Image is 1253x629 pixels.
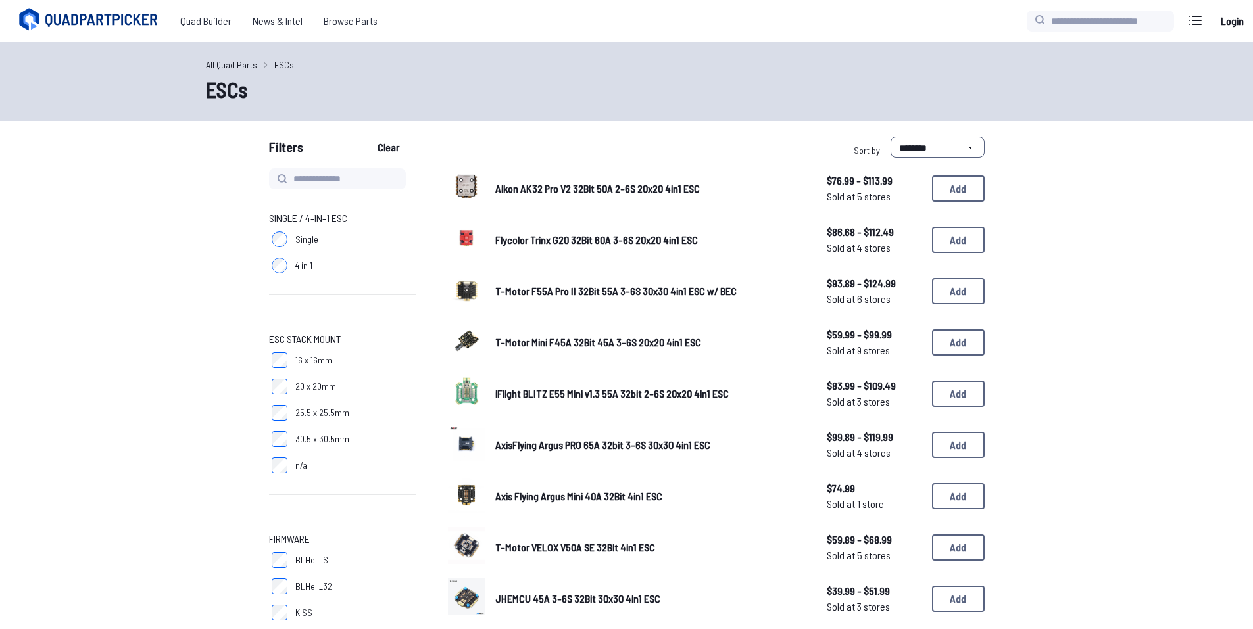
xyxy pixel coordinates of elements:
[448,220,485,260] a: image
[448,476,485,513] img: image
[932,227,985,253] button: Add
[295,406,349,419] span: 25.5 x 25.5mm
[448,373,485,414] a: image
[495,182,700,195] span: Aikon AK32 Pro V2 32Bit 50A 2-6S 20x20 4in1 ESC
[272,431,287,447] input: 30.5 x 30.5mm
[495,283,806,299] a: T-Motor F55A Pro II 32Bit 55A 3-6S 30x30 4in1 ESC w/ BEC
[448,271,485,312] a: image
[827,224,921,240] span: $86.68 - $112.49
[295,459,307,472] span: n/a
[854,145,880,156] span: Sort by
[827,394,921,409] span: Sold at 3 stores
[891,137,985,158] select: Sort by
[827,275,921,291] span: $93.89 - $124.99
[495,386,806,402] a: iFlight BLITZ E55 Mini v1.3 55A 32bit 2-6S 20x20 4in1 ESC
[827,342,921,358] span: Sold at 9 stores
[932,483,985,509] button: Add
[295,259,312,272] span: 4 in 1
[932,586,985,612] button: Add
[827,480,921,496] span: $74.99
[827,240,921,256] span: Sold at 4 stores
[295,580,332,593] span: BLHeli_32
[495,540,806,555] a: T-Motor VELOX V50A SE 32Bit 4in1 ESC
[313,8,388,34] a: Browse Parts
[295,233,318,246] span: Single
[272,231,287,247] input: Single
[495,335,806,350] a: T-Motor Mini F45A 32Bit 45A 3-6S 20x20 4in1 ESC
[932,278,985,304] button: Add
[827,445,921,461] span: Sold at 4 stores
[295,432,349,446] span: 30.5 x 30.5mm
[448,425,485,461] img: image
[932,432,985,458] button: Add
[448,476,485,517] a: image
[448,168,485,209] a: image
[366,137,410,158] button: Clear
[827,583,921,599] span: $39.99 - $51.99
[448,168,485,205] img: image
[295,553,328,567] span: BLHeli_S
[448,220,485,256] img: image
[495,181,806,197] a: Aikon AK32 Pro V2 32Bit 50A 2-6S 20x20 4in1 ESC
[495,591,806,607] a: JHEMCU 45A 3-6S 32Bit 30x30 4in1 ESC
[272,405,287,421] input: 25.5 x 25.5mm
[269,531,310,547] span: Firmware
[827,599,921,615] span: Sold at 3 stores
[170,8,242,34] a: Quad Builder
[495,285,737,297] span: T-Motor F55A Pro II 32Bit 55A 3-6S 30x30 4in1 ESC w/ BEC
[448,425,485,465] a: image
[495,488,806,504] a: Axis Flying Argus Mini 40A 32Bit 4in1 ESC
[827,189,921,204] span: Sold at 5 stores
[827,532,921,547] span: $59.89 - $68.99
[495,592,660,605] span: JHEMCU 45A 3-6S 32Bit 30x30 4in1 ESC
[295,606,312,619] span: KISS
[272,352,287,368] input: 16 x 16mm
[295,380,336,393] span: 20 x 20mm
[932,381,985,407] button: Add
[242,8,313,34] a: News & Intel
[495,541,655,553] span: T-Motor VELOX V50A SE 32Bit 4in1 ESC
[272,379,287,394] input: 20 x 20mm
[495,387,729,400] span: iFlight BLITZ E55 Mini v1.3 55A 32bit 2-6S 20x20 4in1 ESC
[269,331,341,347] span: ESC Stack Mount
[274,58,294,72] a: ESCs
[495,232,806,248] a: Flycolor Trinx G20 32Bit 60A 3-6S 20x20 4in1 ESC
[448,322,485,363] a: image
[448,322,485,359] img: image
[448,578,485,619] a: image
[932,175,985,202] button: Add
[495,437,806,453] a: AxisFlying Argus PRO 65A 32bit 3-6S 30x30 4in1 ESC
[448,527,485,568] a: image
[495,233,698,246] span: Flycolor Trinx G20 32Bit 60A 3-6S 20x20 4in1 ESC
[932,534,985,561] button: Add
[448,271,485,308] img: image
[1216,8,1248,34] a: Login
[448,578,485,615] img: image
[827,327,921,342] span: $59.99 - $99.99
[269,137,303,163] span: Filters
[448,373,485,410] img: image
[827,429,921,445] span: $99.89 - $119.99
[206,74,1048,105] h1: ESCs
[827,547,921,563] span: Sold at 5 stores
[295,354,332,367] span: 16 x 16mm
[272,258,287,273] input: 4 in 1
[272,578,287,594] input: BLHeli_32
[495,438,710,451] span: AxisFlying Argus PRO 65A 32bit 3-6S 30x30 4in1 ESC
[269,210,347,226] span: Single / 4-in-1 ESC
[932,329,985,356] button: Add
[272,552,287,568] input: BLHeli_S
[827,173,921,189] span: $76.99 - $113.99
[827,496,921,512] span: Sold at 1 store
[206,58,257,72] a: All Quad Parts
[448,527,485,564] img: image
[495,336,701,348] span: T-Motor Mini F45A 32Bit 45A 3-6S 20x20 4in1 ESC
[272,457,287,473] input: n/a
[827,291,921,307] span: Sold at 6 stores
[495,490,662,502] span: Axis Flying Argus Mini 40A 32Bit 4in1 ESC
[827,378,921,394] span: $83.99 - $109.49
[272,605,287,620] input: KISS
